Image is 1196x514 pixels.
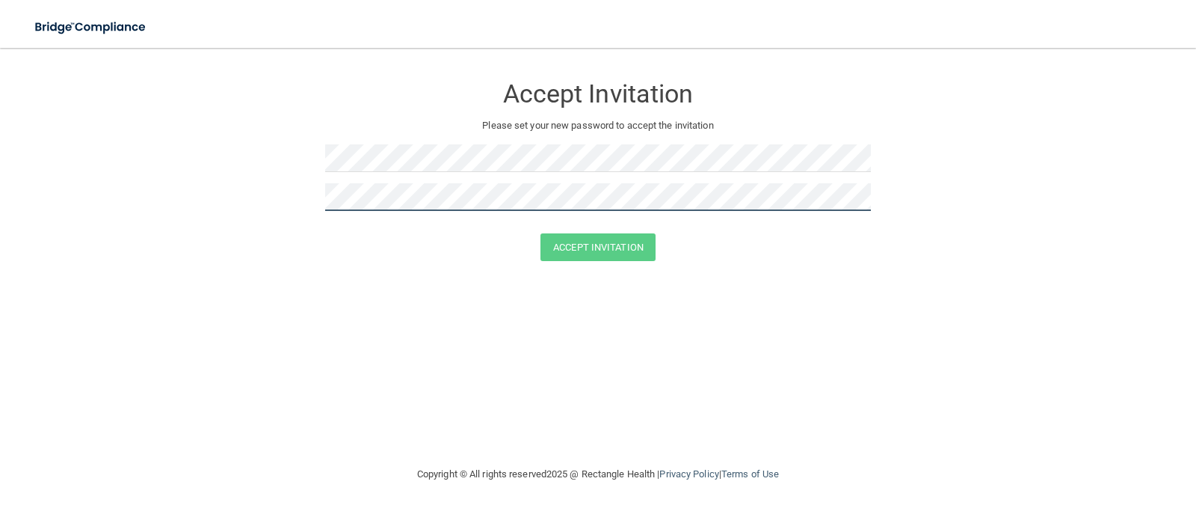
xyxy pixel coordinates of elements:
[721,468,779,480] a: Terms of Use
[659,468,718,480] a: Privacy Policy
[325,450,871,498] div: Copyright © All rights reserved 2025 @ Rectangle Health | |
[937,408,1178,468] iframe: Drift Widget Chat Controller
[325,80,871,108] h3: Accept Invitation
[336,117,860,135] p: Please set your new password to accept the invitation
[540,233,656,261] button: Accept Invitation
[22,12,160,43] img: bridge_compliance_login_screen.278c3ca4.svg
